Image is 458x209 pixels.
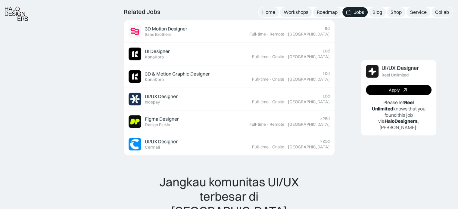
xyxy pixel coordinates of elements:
[145,26,187,32] div: 3D Motion Designer
[288,99,330,104] div: [GEOGRAPHIC_DATA]
[252,144,269,149] div: Full-time
[317,9,338,15] div: Roadmap
[145,145,160,150] div: Cermati
[272,54,284,59] div: Onsite
[270,122,284,127] div: Remote
[285,54,287,59] div: ·
[366,85,432,95] a: Apply
[145,54,164,60] div: KonaKorp
[269,77,272,82] div: ·
[124,8,160,15] div: Related Jobs
[313,7,341,17] a: Roadmap
[270,32,284,37] div: Remote
[124,88,335,110] a: Job ImageUI/UX DesignerIndepay10dFull-time·Onsite·[GEOGRAPHIC_DATA]
[252,54,269,59] div: Full-time
[124,133,335,155] a: Job ImageUI/UX DesignerCermati>25dFull-time·Onsite·[GEOGRAPHIC_DATA]
[145,77,164,82] div: KonaKorp
[320,139,330,144] div: >25d
[145,93,178,100] div: UI/UX Designer
[249,32,266,37] div: Full-time
[382,72,409,78] div: Reel Unlimited
[369,7,386,17] a: Blog
[389,88,400,93] div: Apply
[407,7,430,17] a: Service
[322,48,330,54] div: 10d
[322,94,330,99] div: 10d
[145,32,171,37] div: Sans Brothers
[252,99,269,104] div: Full-time
[145,138,178,145] div: UI/UX Designer
[266,122,269,127] div: ·
[145,100,160,105] div: Indepay
[285,122,287,127] div: ·
[288,77,330,82] div: [GEOGRAPHIC_DATA]
[129,115,141,128] img: Job Image
[372,99,414,112] b: Reel Unlimited
[288,144,330,149] div: [GEOGRAPHIC_DATA]
[269,99,272,104] div: ·
[432,7,453,17] a: Collab
[366,65,379,78] img: Job Image
[435,9,449,15] div: Collab
[285,32,287,37] div: ·
[382,65,419,71] div: UI/UX Designer
[322,71,330,76] div: 10d
[262,9,275,15] div: Home
[288,122,330,127] div: [GEOGRAPHIC_DATA]
[342,7,368,17] a: Jobs
[272,144,284,149] div: Onsite
[272,99,284,104] div: Onsite
[285,77,287,82] div: ·
[129,70,141,83] img: Job Image
[269,54,272,59] div: ·
[129,25,141,38] img: Job Image
[387,7,405,17] a: Shop
[285,99,287,104] div: ·
[284,9,308,15] div: Workshops
[266,32,269,37] div: ·
[391,9,402,15] div: Shop
[252,77,269,82] div: Full-time
[385,118,418,124] b: HaloDesigners
[366,99,432,131] p: Please let knows that you found this job via , [PERSON_NAME]!
[325,26,330,31] div: 9d
[320,116,330,121] div: >25d
[285,144,287,149] div: ·
[249,122,266,127] div: Full-time
[145,71,210,77] div: 3D & Motion Graphic Designer
[410,9,427,15] div: Service
[272,77,284,82] div: Onsite
[269,144,272,149] div: ·
[354,9,364,15] div: Jobs
[372,9,382,15] div: Blog
[145,48,170,54] div: UI Designer
[124,65,335,88] a: Job Image3D & Motion Graphic DesignerKonaKorp10dFull-time·Onsite·[GEOGRAPHIC_DATA]
[145,122,170,127] div: Design Pickle
[129,48,141,60] img: Job Image
[129,93,141,105] img: Job Image
[124,20,335,43] a: Job Image3D Motion DesignerSans Brothers9dFull-time·Remote·[GEOGRAPHIC_DATA]
[129,138,141,150] img: Job Image
[259,7,279,17] a: Home
[124,43,335,65] a: Job ImageUI DesignerKonaKorp10dFull-time·Onsite·[GEOGRAPHIC_DATA]
[288,32,330,37] div: [GEOGRAPHIC_DATA]
[280,7,312,17] a: Workshops
[145,116,179,122] div: Figma Designer
[288,54,330,59] div: [GEOGRAPHIC_DATA]
[124,110,335,133] a: Job ImageFigma DesignerDesign Pickle>25dFull-time·Remote·[GEOGRAPHIC_DATA]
